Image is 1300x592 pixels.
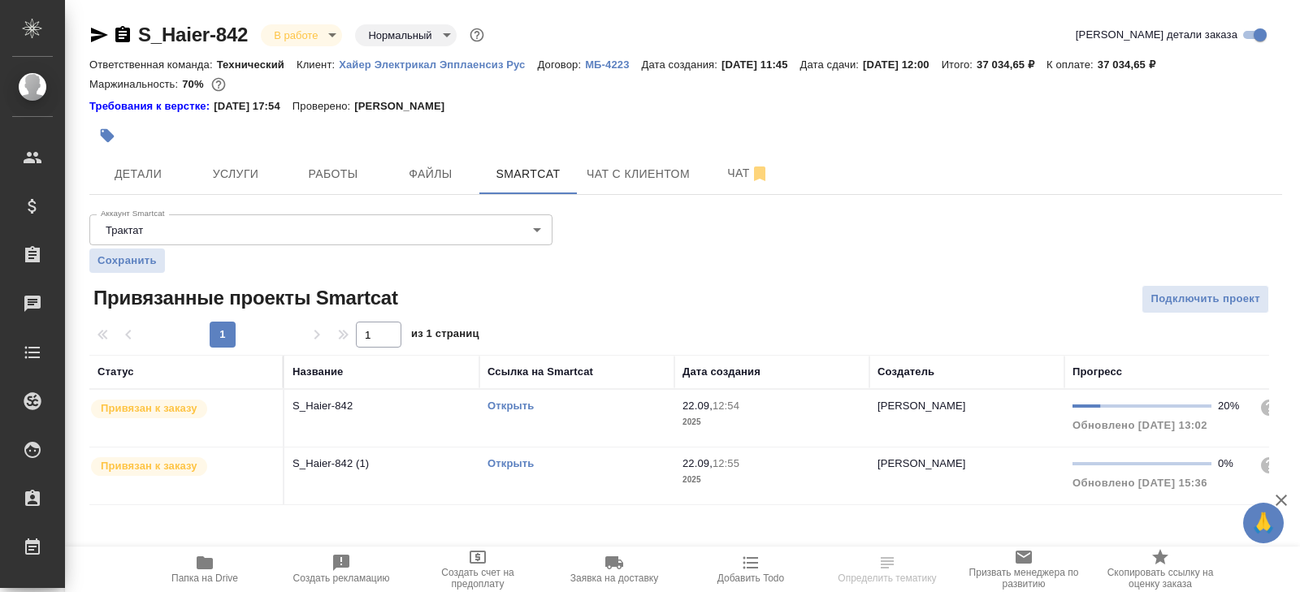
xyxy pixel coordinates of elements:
[208,74,229,95] button: 9174.36 RUB;
[409,547,546,592] button: Создать счет на предоплату
[1218,398,1246,414] div: 20%
[1218,456,1246,472] div: 0%
[355,24,456,46] div: В работе
[682,547,819,592] button: Добавить Todo
[1046,58,1098,71] p: К оплате:
[392,164,470,184] span: Файлы
[1098,58,1168,71] p: 37 034,65 ₽
[721,58,800,71] p: [DATE] 11:45
[819,547,955,592] button: Определить тематику
[297,58,339,71] p: Клиент:
[682,457,713,469] p: 22.09,
[546,547,682,592] button: Заявка на доставку
[466,24,487,45] button: Доп статусы указывают на важность/срочность заказа
[101,400,197,417] p: Привязан к заказу
[217,58,297,71] p: Технический
[363,28,436,42] button: Нормальный
[585,58,641,71] p: МБ-4223
[182,78,207,90] p: 70%
[750,164,769,184] svg: Отписаться
[877,400,966,412] p: [PERSON_NAME]
[942,58,977,71] p: Итого:
[642,58,721,71] p: Дата создания:
[1150,290,1260,309] span: Подключить проект
[682,400,713,412] p: 22.09,
[487,400,534,412] a: Открыть
[293,573,390,584] span: Создать рекламацию
[101,458,197,474] p: Привязан к заказу
[682,472,861,488] p: 2025
[713,457,739,469] p: 12:55
[89,214,552,245] div: Трактат
[294,164,372,184] span: Работы
[682,414,861,430] p: 2025
[292,456,471,472] p: S_Haier-842 (1)
[292,364,343,380] div: Название
[89,118,125,153] button: Добавить тэг
[1072,419,1207,431] span: Обновлено [DATE] 13:02
[977,58,1046,71] p: 37 034,65 ₽
[487,364,593,380] div: Ссылка на Smartcat
[197,164,275,184] span: Услуги
[570,573,658,584] span: Заявка на доставку
[97,253,157,269] span: Сохранить
[838,573,936,584] span: Определить тематику
[97,364,134,380] div: Статус
[138,24,248,45] a: S_Haier-842
[709,163,787,184] span: Чат
[89,98,214,115] div: Нажми, чтобы открыть папку с инструкцией
[1072,364,1122,380] div: Прогресс
[269,28,323,42] button: В работе
[682,364,760,380] div: Дата создания
[1092,547,1228,592] button: Скопировать ссылку на оценку заказа
[113,25,132,45] button: Скопировать ссылку
[411,324,479,348] span: из 1 страниц
[717,573,784,584] span: Добавить Todo
[89,248,165,273] button: Сохранить
[800,58,863,71] p: Дата сдачи:
[955,547,1092,592] button: Призвать менеджера по развитию
[89,78,182,90] p: Маржинальность:
[487,457,534,469] a: Открыть
[1072,477,1207,489] span: Обновлено [DATE] 15:36
[1102,567,1219,590] span: Скопировать ссылку на оценку заказа
[1250,506,1277,540] span: 🙏
[99,164,177,184] span: Детали
[273,547,409,592] button: Создать рекламацию
[89,285,398,311] span: Привязанные проекты Smartcat
[354,98,457,115] p: [PERSON_NAME]
[214,98,292,115] p: [DATE] 17:54
[419,567,536,590] span: Создать счет на предоплату
[877,457,966,469] p: [PERSON_NAME]
[489,164,567,184] span: Smartcat
[713,400,739,412] p: 12:54
[965,567,1082,590] span: Призвать менеджера по развитию
[587,164,690,184] span: Чат с клиентом
[863,58,942,71] p: [DATE] 12:00
[101,223,148,237] button: Трактат
[1243,503,1284,543] button: 🙏
[585,57,641,71] a: МБ-4223
[1076,27,1237,43] span: [PERSON_NAME] детали заказа
[292,98,355,115] p: Проверено:
[339,57,537,71] a: Хайер Электрикал Эпплаенсиз Рус
[292,398,471,414] p: S_Haier-842
[877,364,934,380] div: Создатель
[537,58,585,71] p: Договор:
[136,547,273,592] button: Папка на Drive
[261,24,342,46] div: В работе
[171,573,238,584] span: Папка на Drive
[89,98,214,115] a: Требования к верстке:
[89,58,217,71] p: Ответственная команда:
[339,58,537,71] p: Хайер Электрикал Эпплаенсиз Рус
[1142,285,1269,313] button: Подключить проект
[89,25,109,45] button: Скопировать ссылку для ЯМессенджера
